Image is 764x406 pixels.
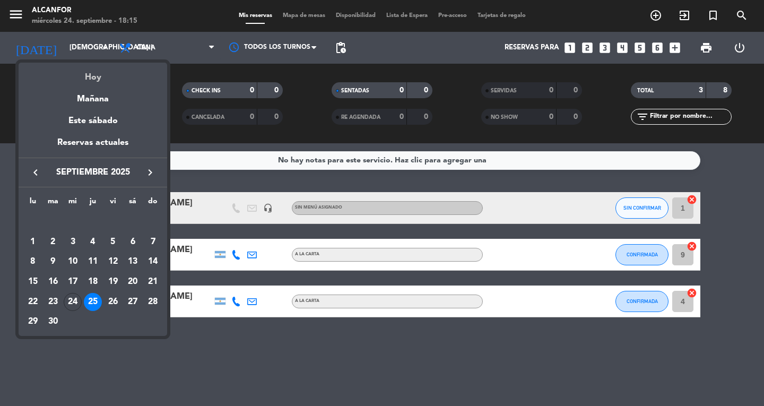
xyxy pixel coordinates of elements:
[19,63,167,84] div: Hoy
[123,195,143,212] th: sábado
[123,292,143,312] td: 27 de septiembre de 2025
[124,233,142,251] div: 6
[141,166,160,179] button: keyboard_arrow_right
[24,293,42,311] div: 22
[104,233,122,251] div: 5
[64,293,82,311] div: 24
[144,233,162,251] div: 7
[23,272,43,292] td: 15 de septiembre de 2025
[124,253,142,271] div: 13
[84,293,102,311] div: 25
[84,253,102,271] div: 11
[144,293,162,311] div: 28
[143,232,163,252] td: 7 de septiembre de 2025
[123,232,143,252] td: 6 de septiembre de 2025
[24,233,42,251] div: 1
[104,293,122,311] div: 26
[144,253,162,271] div: 14
[63,292,83,312] td: 24 de septiembre de 2025
[43,195,63,212] th: martes
[144,166,157,179] i: keyboard_arrow_right
[24,313,42,331] div: 29
[83,195,103,212] th: jueves
[44,293,62,311] div: 23
[23,252,43,272] td: 8 de septiembre de 2025
[83,292,103,312] td: 25 de septiembre de 2025
[23,232,43,252] td: 1 de septiembre de 2025
[43,312,63,332] td: 30 de septiembre de 2025
[63,272,83,292] td: 17 de septiembre de 2025
[23,195,43,212] th: lunes
[19,84,167,106] div: Mañana
[143,252,163,272] td: 14 de septiembre de 2025
[103,292,123,312] td: 26 de septiembre de 2025
[43,272,63,292] td: 16 de septiembre de 2025
[104,253,122,271] div: 12
[124,273,142,291] div: 20
[103,272,123,292] td: 19 de septiembre de 2025
[123,252,143,272] td: 13 de septiembre de 2025
[64,253,82,271] div: 10
[123,272,143,292] td: 20 de septiembre de 2025
[29,166,42,179] i: keyboard_arrow_left
[83,252,103,272] td: 11 de septiembre de 2025
[19,136,167,158] div: Reservas actuales
[26,166,45,179] button: keyboard_arrow_left
[23,312,43,332] td: 29 de septiembre de 2025
[83,232,103,252] td: 4 de septiembre de 2025
[103,252,123,272] td: 12 de septiembre de 2025
[63,252,83,272] td: 10 de septiembre de 2025
[44,233,62,251] div: 2
[84,233,102,251] div: 4
[44,273,62,291] div: 16
[19,106,167,136] div: Este sábado
[23,292,43,312] td: 22 de septiembre de 2025
[44,253,62,271] div: 9
[24,273,42,291] div: 15
[83,272,103,292] td: 18 de septiembre de 2025
[23,212,163,232] td: SEP.
[143,195,163,212] th: domingo
[43,252,63,272] td: 9 de septiembre de 2025
[63,232,83,252] td: 3 de septiembre de 2025
[43,292,63,312] td: 23 de septiembre de 2025
[64,233,82,251] div: 3
[103,195,123,212] th: viernes
[143,292,163,312] td: 28 de septiembre de 2025
[144,273,162,291] div: 21
[64,273,82,291] div: 17
[43,232,63,252] td: 2 de septiembre de 2025
[104,273,122,291] div: 19
[103,232,123,252] td: 5 de septiembre de 2025
[44,313,62,331] div: 30
[45,166,141,179] span: septiembre 2025
[24,253,42,271] div: 8
[84,273,102,291] div: 18
[143,272,163,292] td: 21 de septiembre de 2025
[124,293,142,311] div: 27
[63,195,83,212] th: miércoles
